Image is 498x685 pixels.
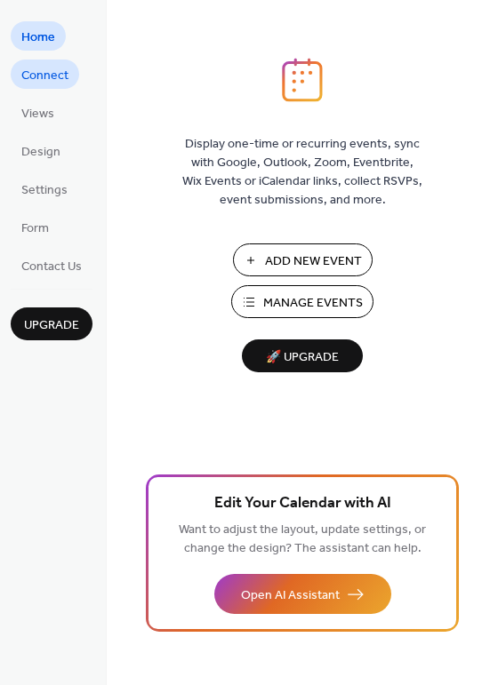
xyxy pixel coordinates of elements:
[214,491,391,516] span: Edit Your Calendar with AI
[11,174,78,203] a: Settings
[253,346,352,370] span: 🚀 Upgrade
[11,136,71,165] a: Design
[182,135,422,210] span: Display one-time or recurring events, sync with Google, Outlook, Zoom, Eventbrite, Wix Events or ...
[11,212,60,242] a: Form
[21,67,68,85] span: Connect
[21,258,82,276] span: Contact Us
[24,316,79,335] span: Upgrade
[21,143,60,162] span: Design
[21,28,55,47] span: Home
[21,181,68,200] span: Settings
[233,243,373,276] button: Add New Event
[214,574,391,614] button: Open AI Assistant
[11,60,79,89] a: Connect
[11,307,92,340] button: Upgrade
[179,518,426,561] span: Want to adjust the layout, update settings, or change the design? The assistant can help.
[21,219,49,238] span: Form
[231,285,373,318] button: Manage Events
[241,586,340,605] span: Open AI Assistant
[263,294,363,313] span: Manage Events
[21,105,54,123] span: Views
[242,339,363,372] button: 🚀 Upgrade
[11,98,65,127] a: Views
[282,58,323,102] img: logo_icon.svg
[11,21,66,51] a: Home
[265,252,362,271] span: Add New Event
[11,251,92,280] a: Contact Us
